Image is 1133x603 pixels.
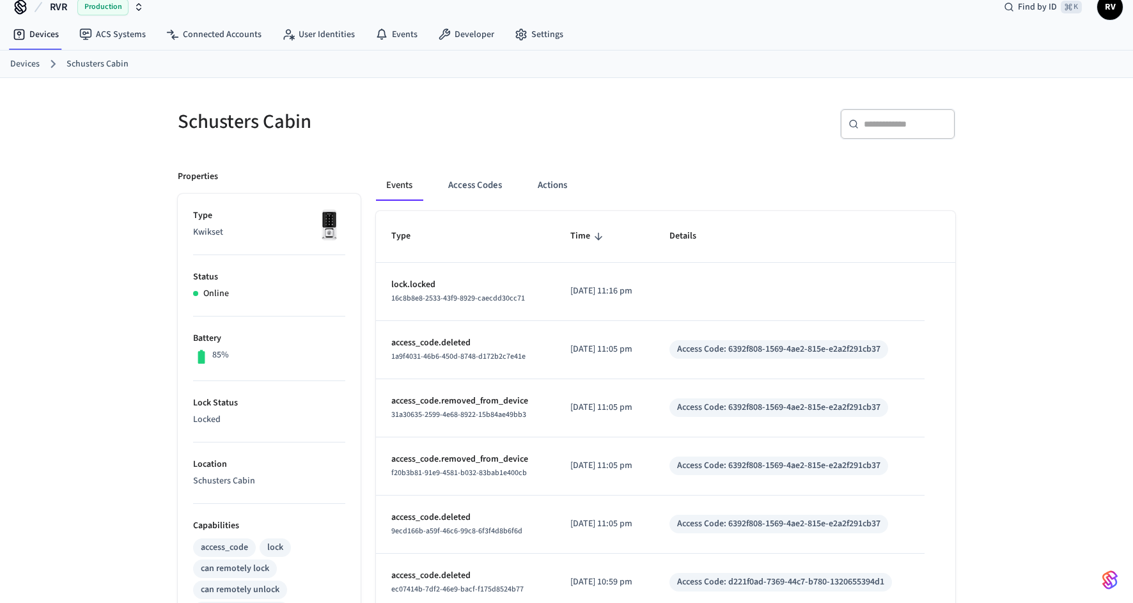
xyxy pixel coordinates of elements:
button: Events [376,170,423,201]
a: Devices [10,58,40,71]
span: 1a9f4031-46b6-450d-8748-d172b2c7e41e [391,351,526,362]
p: access_code.deleted [391,569,540,583]
p: access_code.removed_from_device [391,395,540,408]
div: Access Code: 6392f808-1569-4ae2-815e-e2a2f291cb37 [677,343,880,356]
div: ant example [376,170,955,201]
a: ACS Systems [69,23,156,46]
span: Find by ID [1018,1,1057,13]
a: Events [365,23,428,46]
button: Access Codes [438,170,512,201]
p: lock.locked [391,278,540,292]
div: Access Code: d221f0ad-7369-44c7-b780-1320655394d1 [677,576,884,589]
a: User Identities [272,23,365,46]
p: [DATE] 11:05 pm [570,517,639,531]
a: Devices [3,23,69,46]
p: Online [203,287,229,301]
span: Type [391,226,427,246]
p: [DATE] 11:05 pm [570,401,639,414]
p: Lock Status [193,396,345,410]
p: Battery [193,332,345,345]
p: Status [193,270,345,284]
div: lock [267,541,283,554]
a: Connected Accounts [156,23,272,46]
img: SeamLogoGradient.69752ec5.svg [1102,570,1118,590]
span: f20b3b81-91e9-4581-b032-83bab1e400cb [391,467,527,478]
span: 9ecd166b-a59f-46c6-99c8-6f3f4d8b6f6d [391,526,522,536]
p: [DATE] 10:59 pm [570,576,639,589]
h5: Schusters Cabin [178,109,559,135]
p: [DATE] 11:05 pm [570,459,639,473]
p: access_code.removed_from_device [391,453,540,466]
div: can remotely lock [201,562,269,576]
p: Kwikset [193,226,345,239]
p: Type [193,209,345,223]
span: 31a30635-2599-4e68-8922-15b84ae49bb3 [391,409,526,420]
div: access_code [201,541,248,554]
p: 85% [212,348,229,362]
a: Settings [504,23,574,46]
span: ec07414b-7df2-46e9-bacf-f175d8524b77 [391,584,524,595]
button: Actions [527,170,577,201]
p: [DATE] 11:05 pm [570,343,639,356]
p: Location [193,458,345,471]
span: Time [570,226,607,246]
span: 16c8b8e8-2533-43f9-8929-caecdd30cc71 [391,293,525,304]
p: access_code.deleted [391,336,540,350]
a: Developer [428,23,504,46]
p: access_code.deleted [391,511,540,524]
div: Access Code: 6392f808-1569-4ae2-815e-e2a2f291cb37 [677,401,880,414]
span: ⌘ K [1061,1,1082,13]
p: Properties [178,170,218,184]
div: Access Code: 6392f808-1569-4ae2-815e-e2a2f291cb37 [677,459,880,473]
p: Locked [193,413,345,427]
span: Details [669,226,713,246]
div: can remotely unlock [201,583,279,597]
div: Access Code: 6392f808-1569-4ae2-815e-e2a2f291cb37 [677,517,880,531]
p: Schusters Cabin [193,474,345,488]
p: Capabilities [193,519,345,533]
p: [DATE] 11:16 pm [570,285,639,298]
img: Kwikset Halo Touchscreen Wifi Enabled Smart Lock, Polished Chrome, Front [313,209,345,241]
a: Schusters Cabin [66,58,129,71]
